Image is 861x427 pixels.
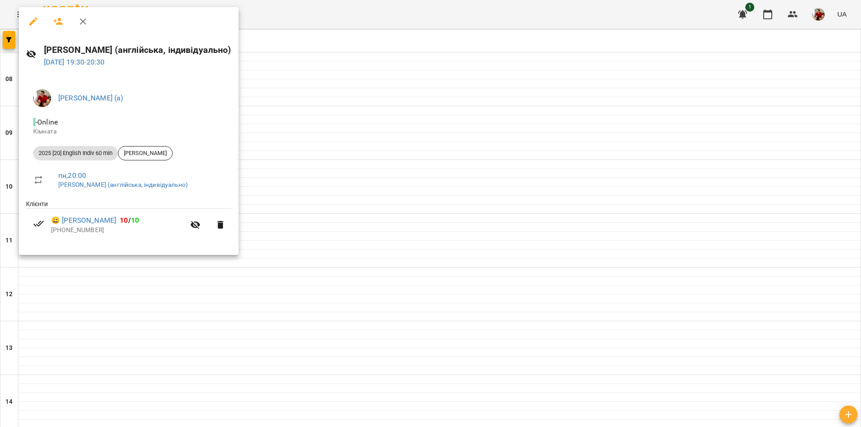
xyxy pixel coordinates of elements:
[26,199,231,244] ul: Клієнти
[118,146,173,160] div: [PERSON_NAME]
[44,43,231,57] h6: [PERSON_NAME] (англійська, індивідуально)
[58,171,86,180] a: пн , 20:00
[33,218,44,229] svg: Візит сплачено
[51,215,116,226] a: 😀 [PERSON_NAME]
[51,226,185,235] p: [PHONE_NUMBER]
[33,149,118,157] span: 2025 [20] English Indiv 60 min
[33,127,224,136] p: Кімната
[120,216,128,224] span: 10
[33,118,60,126] span: - Online
[44,58,105,66] a: [DATE] 19:30-20:30
[58,181,188,188] a: [PERSON_NAME] (англійська, індивідуально)
[58,94,123,102] a: [PERSON_NAME] (а)
[118,149,172,157] span: [PERSON_NAME]
[33,89,51,107] img: 2f467ba34f6bcc94da8486c15015e9d3.jpg
[120,216,139,224] b: /
[131,216,139,224] span: 10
